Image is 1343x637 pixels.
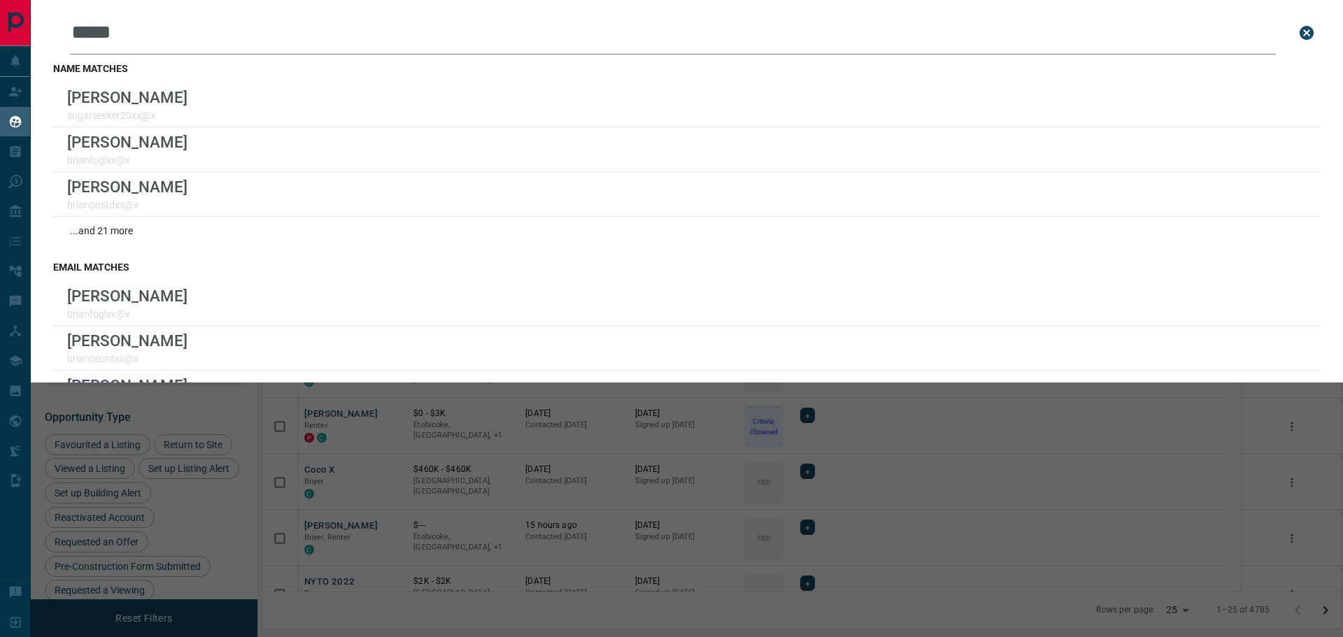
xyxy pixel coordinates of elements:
[67,308,187,320] p: brianfoglxx@x
[67,110,187,121] p: sugarseeker20xx@x
[67,199,187,210] p: brianoostdxx@x
[67,88,187,106] p: [PERSON_NAME]
[53,63,1321,74] h3: name matches
[53,262,1321,273] h3: email matches
[67,376,187,394] p: [PERSON_NAME]
[67,353,187,364] p: brianoostdxx@x
[67,133,187,151] p: [PERSON_NAME]
[53,217,1321,245] div: ...and 21 more
[67,155,187,166] p: brianfoglxx@x
[1293,19,1321,47] button: close search bar
[67,178,187,196] p: [PERSON_NAME]
[67,331,187,350] p: [PERSON_NAME]
[67,287,187,305] p: [PERSON_NAME]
